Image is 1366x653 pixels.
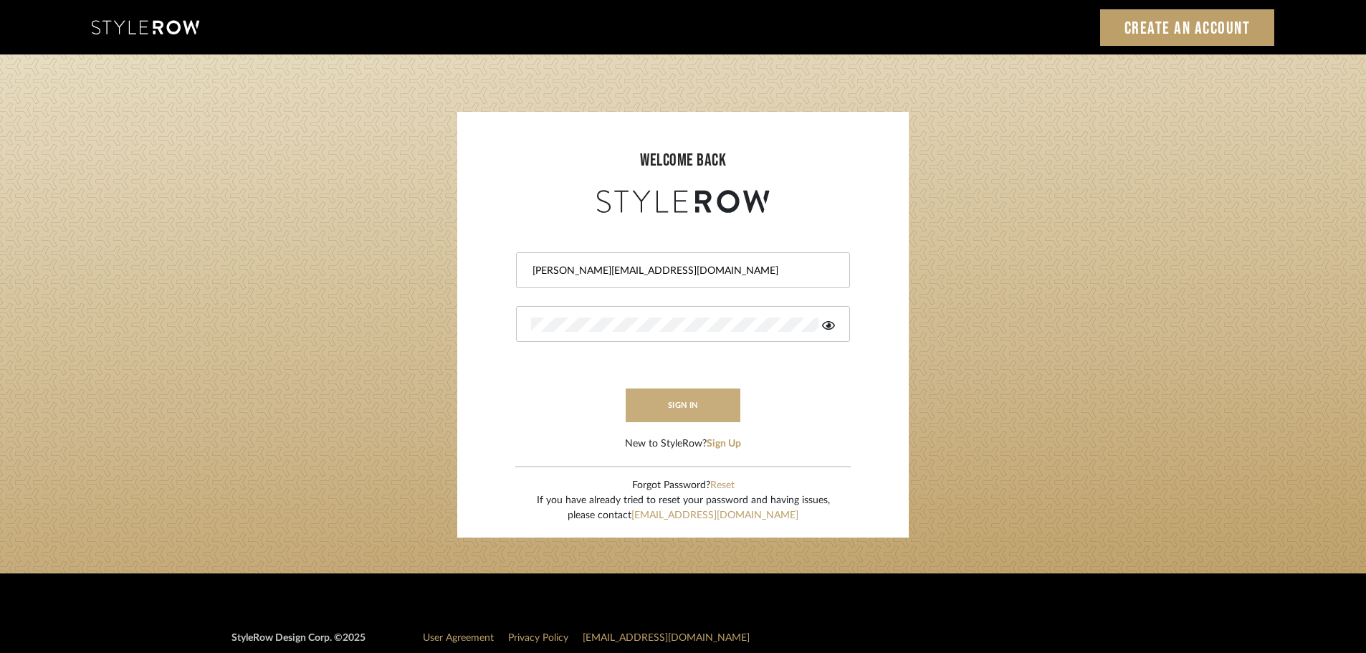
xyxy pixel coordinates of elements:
[631,510,798,520] a: [EMAIL_ADDRESS][DOMAIN_NAME]
[710,478,735,493] button: Reset
[626,389,740,422] button: sign in
[583,633,750,643] a: [EMAIL_ADDRESS][DOMAIN_NAME]
[707,437,741,452] button: Sign Up
[472,148,894,173] div: welcome back
[508,633,568,643] a: Privacy Policy
[537,478,830,493] div: Forgot Password?
[423,633,494,643] a: User Agreement
[625,437,741,452] div: New to StyleRow?
[537,493,830,523] div: If you have already tried to reset your password and having issues, please contact
[531,264,831,278] input: Email Address
[1100,9,1275,46] a: Create an Account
